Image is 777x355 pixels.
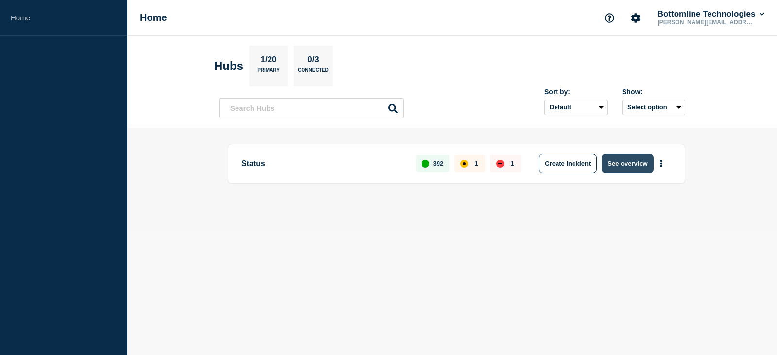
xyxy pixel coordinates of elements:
p: [PERSON_NAME][EMAIL_ADDRESS][PERSON_NAME][DOMAIN_NAME] [656,19,757,26]
h2: Hubs [214,59,243,73]
select: Sort by [544,100,608,115]
div: affected [460,160,468,168]
p: 1 [474,160,478,167]
p: Status [241,154,405,173]
input: Search Hubs [219,98,404,118]
p: Primary [257,68,280,78]
button: More actions [655,154,668,172]
div: Show: [622,88,685,96]
button: Bottomline Technologies [656,9,766,19]
button: Create incident [539,154,597,173]
button: See overview [602,154,653,173]
p: 1 [510,160,514,167]
p: 0/3 [304,55,323,68]
button: Select option [622,100,685,115]
div: down [496,160,504,168]
p: 1/20 [257,55,280,68]
h1: Home [140,12,167,23]
div: Sort by: [544,88,608,96]
p: 392 [433,160,444,167]
button: Account settings [625,8,646,28]
button: Support [599,8,620,28]
div: up [422,160,429,168]
p: Connected [298,68,328,78]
